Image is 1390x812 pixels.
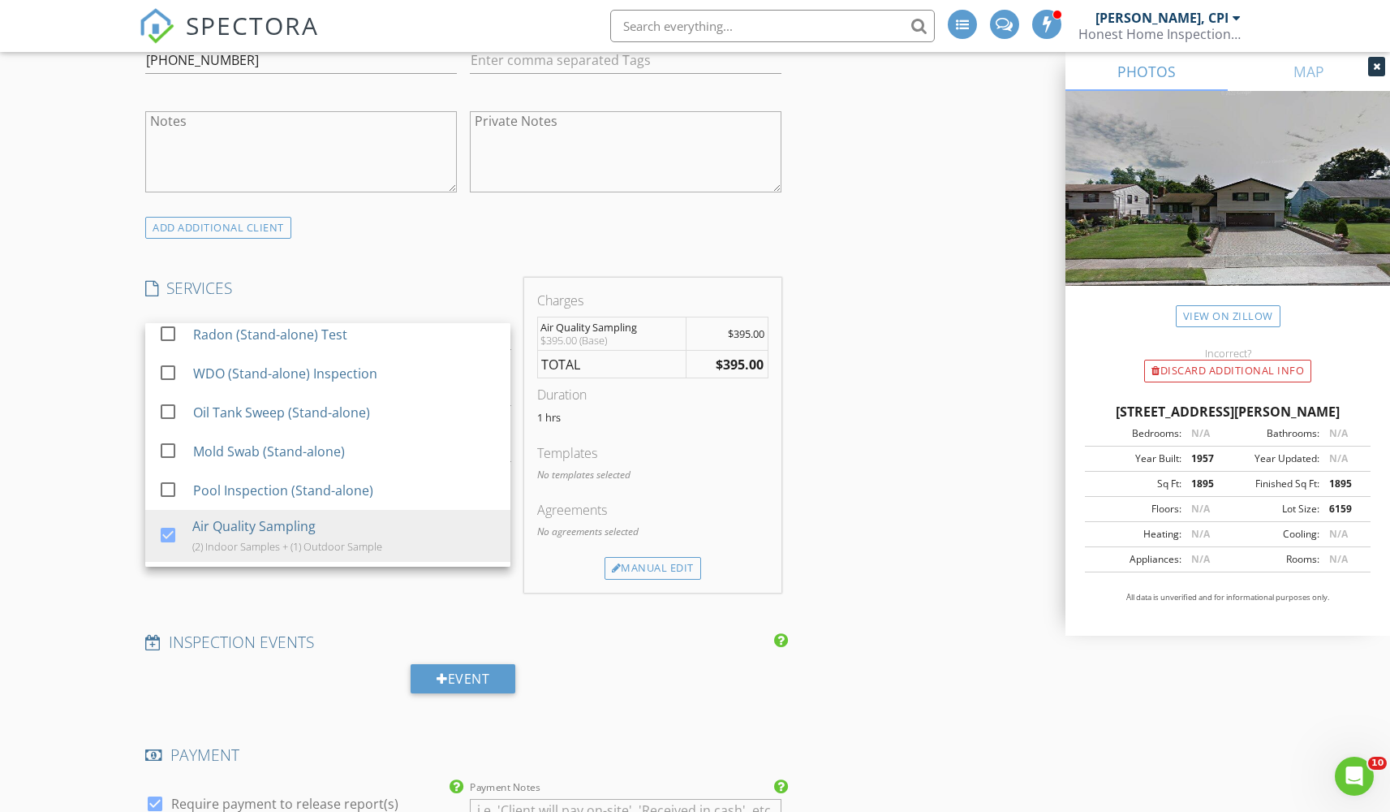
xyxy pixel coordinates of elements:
[193,481,373,500] div: Pool Inspection (Stand-alone)
[1329,451,1348,465] span: N/A
[537,500,768,520] div: Agreements
[1090,552,1181,567] div: Appliances:
[1176,305,1280,327] a: View on Zillow
[1095,10,1229,26] div: [PERSON_NAME], CPI
[411,664,515,693] div: Event
[1090,477,1181,491] div: Sq Ft:
[193,403,370,422] div: Oil Tank Sweep (Stand-alone)
[139,22,319,56] a: SPECTORA
[145,278,510,299] h4: SERVICES
[1065,91,1390,325] img: streetview
[537,411,768,424] p: 1 hrs
[1078,26,1241,42] div: Honest Home Inspections NJ
[1065,52,1228,91] a: PHOTOS
[192,516,316,536] div: Air Quality Sampling
[1090,502,1181,516] div: Floors:
[145,745,781,766] h4: PAYMENT
[1085,402,1371,421] div: [STREET_ADDRESS][PERSON_NAME]
[537,468,768,482] p: No templates selected
[1090,426,1181,441] div: Bedrooms:
[605,557,701,580] div: Manual Edit
[1228,52,1390,91] a: MAP
[1228,477,1319,491] div: Finished Sq Ft:
[540,321,682,334] div: Air Quality Sampling
[1181,451,1228,466] div: 1957
[1329,552,1348,566] span: N/A
[540,334,682,347] div: $395.00 (Base)
[610,10,935,42] input: Search everything...
[1090,527,1181,542] div: Heating:
[192,540,382,553] div: (2) Indoor Samples + (1) Outdoor Sample
[1228,552,1319,567] div: Rooms:
[728,326,764,341] span: $395.00
[1191,552,1210,566] span: N/A
[1368,757,1387,770] span: 10
[193,364,377,383] div: WDO (Stand-alone) Inspection
[145,217,291,239] div: ADD ADDITIONAL client
[1181,477,1228,491] div: 1895
[1228,502,1319,516] div: Lot Size:
[1191,426,1210,440] span: N/A
[537,385,768,404] div: Duration
[171,796,398,812] label: Require payment to release report(s)
[537,443,768,463] div: Templates
[1228,451,1319,466] div: Year Updated:
[537,350,686,378] td: TOTAL
[1228,527,1319,542] div: Cooling:
[1329,426,1348,440] span: N/A
[1319,477,1366,491] div: 1895
[1085,592,1371,603] p: All data is unverified and for informational purposes only.
[1065,347,1390,360] div: Incorrect?
[1329,527,1348,541] span: N/A
[1335,757,1374,796] iframe: Intercom live chat
[1191,527,1210,541] span: N/A
[716,356,764,374] strong: $395.00
[193,325,347,344] div: Radon (Stand-alone) Test
[186,8,319,42] span: SPECTORA
[145,632,781,653] h4: INSPECTION EVENTS
[1191,502,1210,516] span: N/A
[1144,360,1311,382] div: Discard Additional info
[1319,502,1366,516] div: 6159
[537,525,768,539] p: No agreements selected
[193,442,345,461] div: Mold Swab (Stand-alone)
[537,291,768,310] div: Charges
[139,8,174,44] img: The Best Home Inspection Software - Spectora
[1228,426,1319,441] div: Bathrooms:
[492,326,511,346] i: arrow_drop_down
[1090,451,1181,466] div: Year Built:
